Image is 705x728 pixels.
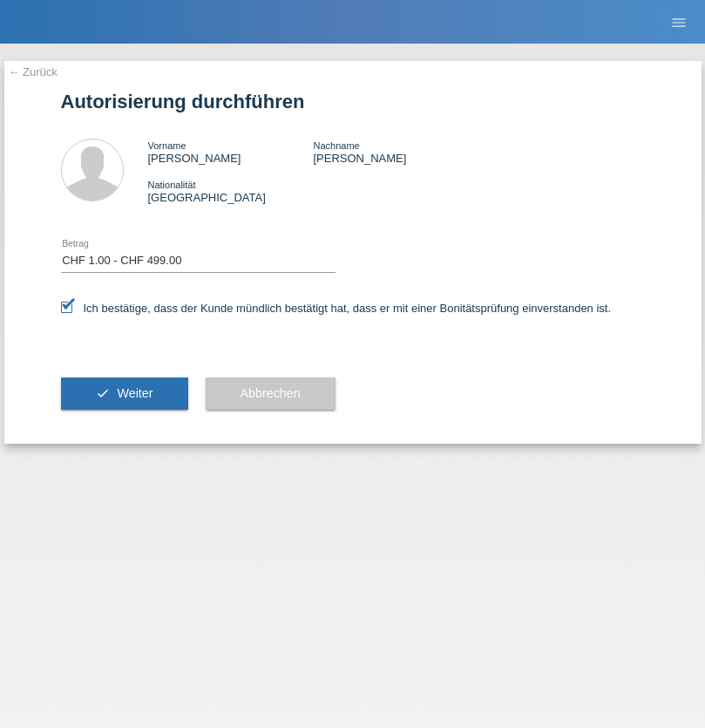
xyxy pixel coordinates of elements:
[670,14,688,31] i: menu
[9,65,58,78] a: ← Zurück
[61,91,645,112] h1: Autorisierung durchführen
[661,17,696,27] a: menu
[148,140,186,151] span: Vorname
[61,378,188,411] button: check Weiter
[61,302,612,315] label: Ich bestätige, dass der Kunde mündlich bestätigt hat, dass er mit einer Bonitätsprüfung einversta...
[96,386,110,400] i: check
[148,178,314,204] div: [GEOGRAPHIC_DATA]
[313,139,478,165] div: [PERSON_NAME]
[117,386,153,400] span: Weiter
[313,140,359,151] span: Nachname
[148,139,314,165] div: [PERSON_NAME]
[241,386,301,400] span: Abbrechen
[148,180,196,190] span: Nationalität
[206,378,336,411] button: Abbrechen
